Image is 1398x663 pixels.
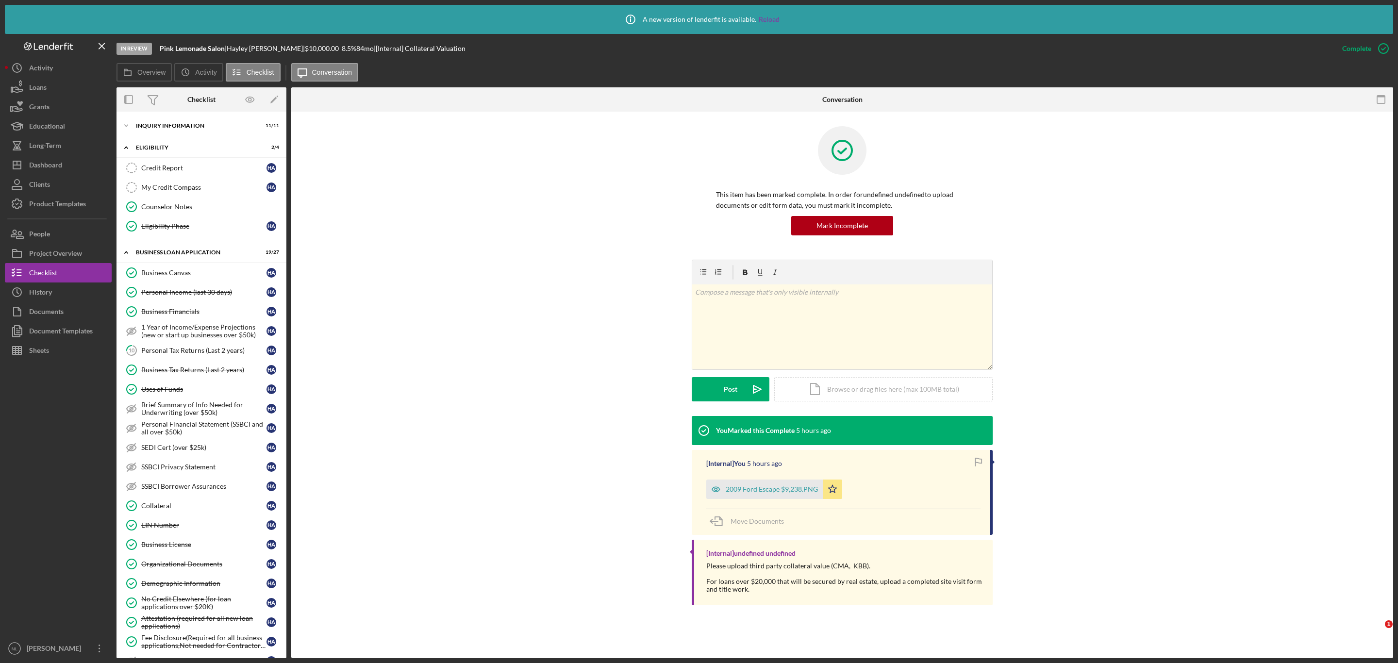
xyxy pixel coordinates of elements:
div: Demographic Information [141,580,266,587]
div: Personal Income (last 30 days) [141,288,266,296]
div: H A [266,540,276,549]
a: Uses of FundsHA [121,380,282,399]
div: H A [266,163,276,173]
div: H A [266,443,276,452]
div: H A [266,287,276,297]
label: Activity [195,68,216,76]
div: Complete [1342,39,1371,58]
div: Clients [29,175,50,197]
a: Personal Financial Statement (SSBCI and all over $50k)HA [121,418,282,438]
a: Fee Disclosure(Required for all business applications,Not needed for Contractor loans)HA [121,632,282,651]
div: No Credit Elsewhere (for loan applications over $20K) [141,595,266,611]
div: Documents [29,302,64,324]
div: Personal Financial Statement (SSBCI and all over $50k) [141,420,266,436]
div: ELIGIBILITY [136,145,255,150]
button: Documents [5,302,112,321]
div: Product Templates [29,194,86,216]
a: Credit ReportHA [121,158,282,178]
a: SEDI Cert (over $25k)HA [121,438,282,457]
div: H A [266,346,276,355]
div: Counselor Notes [141,203,281,211]
div: Credit Report [141,164,266,172]
div: A new version of lenderfit is available. [618,7,780,32]
a: CollateralHA [121,496,282,515]
div: Fee Disclosure(Required for all business applications,Not needed for Contractor loans) [141,634,266,649]
div: BUSINESS LOAN APPLICATION [136,249,255,255]
div: 19 / 27 [262,249,279,255]
a: Activity [5,58,112,78]
a: Eligibility PhaseHA [121,216,282,236]
b: Pink Lemonade Salon [160,44,225,52]
button: Product Templates [5,194,112,214]
div: Uses of Funds [141,385,266,393]
div: Hayley [PERSON_NAME] | [227,45,305,52]
a: Attestation (required for all new loan applications)HA [121,613,282,632]
a: EIN NumberHA [121,515,282,535]
a: Organizational DocumentsHA [121,554,282,574]
div: [Internal] undefined undefined [706,549,796,557]
div: Checklist [187,96,216,103]
button: Checklist [5,263,112,282]
div: 1 Year of Income/Expense Projections (new or start up businesses over $50k) [141,323,266,339]
a: People [5,224,112,244]
div: H A [266,182,276,192]
button: 2009 Ford Escape $9,238.PNG [706,480,842,499]
div: Collateral [141,502,266,510]
div: 11 / 11 [262,123,279,129]
div: H A [266,423,276,433]
text: NL [12,646,18,651]
div: Business Canvas [141,269,266,277]
div: In Review [116,43,152,55]
div: H A [266,617,276,627]
a: Business FinancialsHA [121,302,282,321]
button: NL[PERSON_NAME] [5,639,112,658]
div: $10,000.00 [305,45,342,52]
div: 84 mo [356,45,374,52]
a: Personal Income (last 30 days)HA [121,282,282,302]
button: Project Overview [5,244,112,263]
button: Long-Term [5,136,112,155]
button: Checklist [226,63,281,82]
button: Sheets [5,341,112,360]
a: 10Personal Tax Returns (Last 2 years)HA [121,341,282,360]
a: Educational [5,116,112,136]
span: Move Documents [731,517,784,525]
div: H A [266,520,276,530]
a: Demographic InformationHA [121,574,282,593]
button: History [5,282,112,302]
div: H A [266,637,276,646]
div: H A [266,598,276,608]
div: H A [266,501,276,511]
div: Business License [141,541,266,548]
time: 2025-08-12 14:46 [796,427,831,434]
button: Move Documents [706,509,794,533]
div: | [160,45,227,52]
a: Counselor Notes [121,197,282,216]
button: Overview [116,63,172,82]
div: History [29,282,52,304]
button: Grants [5,97,112,116]
div: H A [266,404,276,414]
a: Document Templates [5,321,112,341]
div: SSBCI Borrower Assurances [141,482,266,490]
div: Mark Incomplete [816,216,868,235]
a: Business Tax Returns (Last 2 years)HA [121,360,282,380]
a: SSBCI Borrower AssurancesHA [121,477,282,496]
button: Mark Incomplete [791,216,893,235]
div: Post [724,377,737,401]
div: Project Overview [29,244,82,265]
div: H A [266,365,276,375]
div: H A [266,221,276,231]
div: 2009 Ford Escape $9,238.PNG [726,485,818,493]
div: My Credit Compass [141,183,266,191]
div: H A [266,384,276,394]
div: Dashboard [29,155,62,177]
div: Grants [29,97,50,119]
div: 2 / 4 [262,145,279,150]
div: Sheets [29,341,49,363]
